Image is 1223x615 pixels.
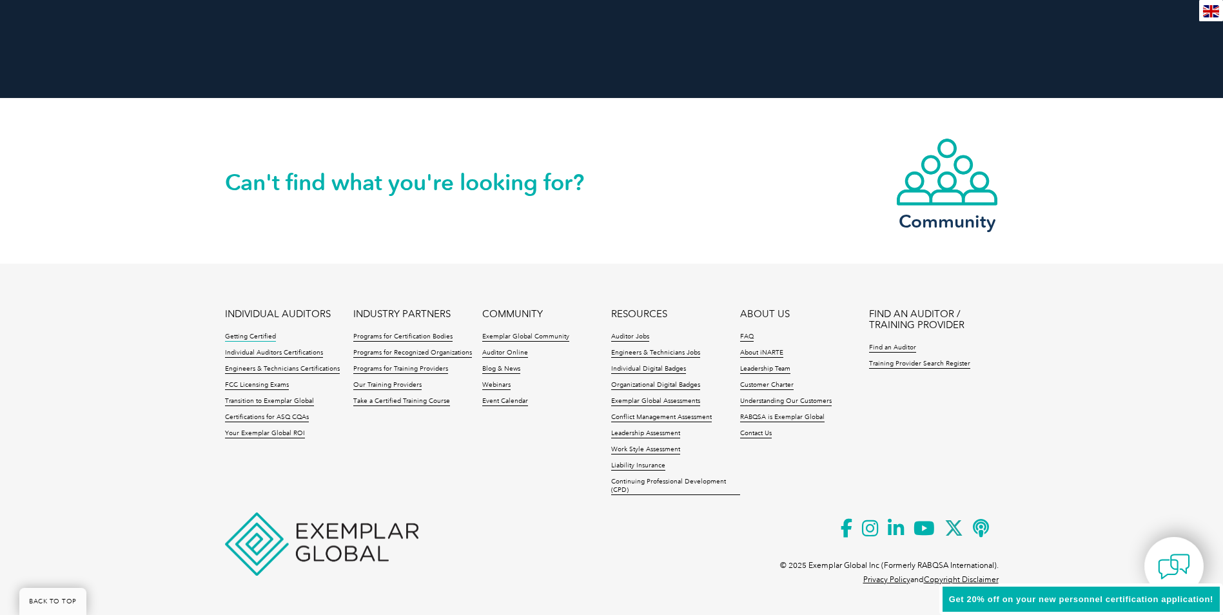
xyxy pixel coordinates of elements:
a: Individual Auditors Certifications [225,349,323,358]
a: Getting Certified [225,333,276,342]
a: Work Style Assessment [611,445,680,454]
a: RESOURCES [611,309,667,320]
a: Training Provider Search Register [869,360,970,369]
a: Engineers & Technicians Certifications [225,365,340,374]
a: Exemplar Global Assessments [611,397,700,406]
a: COMMUNITY [482,309,543,320]
a: Programs for Certification Bodies [353,333,453,342]
a: Programs for Training Providers [353,365,448,374]
a: Organizational Digital Badges [611,381,700,390]
a: Blog & News [482,365,520,374]
a: Find an Auditor [869,344,916,353]
a: FIND AN AUDITOR / TRAINING PROVIDER [869,309,998,331]
img: contact-chat.png [1158,551,1190,583]
a: Auditor Online [482,349,528,358]
a: Leadership Assessment [611,429,680,438]
a: Conflict Management Assessment [611,413,712,422]
a: Contact Us [740,429,772,438]
a: Privacy Policy [863,575,910,584]
a: Certifications for ASQ CQAs [225,413,309,422]
h3: Community [895,213,999,229]
h2: Can't find what you're looking for? [225,172,612,193]
a: FAQ [740,333,754,342]
a: Your Exemplar Global ROI [225,429,305,438]
a: Event Calendar [482,397,528,406]
span: Get 20% off on your new personnel certification application! [949,594,1213,604]
a: Exemplar Global Community [482,333,569,342]
p: and [863,572,999,587]
a: Take a Certified Training Course [353,397,450,406]
img: Exemplar Global [225,512,418,576]
a: Community [895,137,999,229]
a: Liability Insurance [611,462,665,471]
a: Our Training Providers [353,381,422,390]
a: FCC Licensing Exams [225,381,289,390]
a: RABQSA is Exemplar Global [740,413,825,422]
a: ABOUT US [740,309,790,320]
a: INDUSTRY PARTNERS [353,309,451,320]
a: BACK TO TOP [19,588,86,615]
a: Leadership Team [740,365,790,374]
a: Programs for Recognized Organizations [353,349,472,358]
a: Auditor Jobs [611,333,649,342]
a: Customer Charter [740,381,794,390]
a: Copyright Disclaimer [924,575,999,584]
a: Continuing Professional Development (CPD) [611,478,740,495]
img: en [1203,5,1219,17]
a: Engineers & Technicians Jobs [611,349,700,358]
a: Understanding Our Customers [740,397,832,406]
a: About iNARTE [740,349,783,358]
a: Individual Digital Badges [611,365,686,374]
a: Webinars [482,381,511,390]
a: INDIVIDUAL AUDITORS [225,309,331,320]
a: Transition to Exemplar Global [225,397,314,406]
p: © 2025 Exemplar Global Inc (Formerly RABQSA International). [780,558,999,572]
img: icon-community.webp [895,137,999,207]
